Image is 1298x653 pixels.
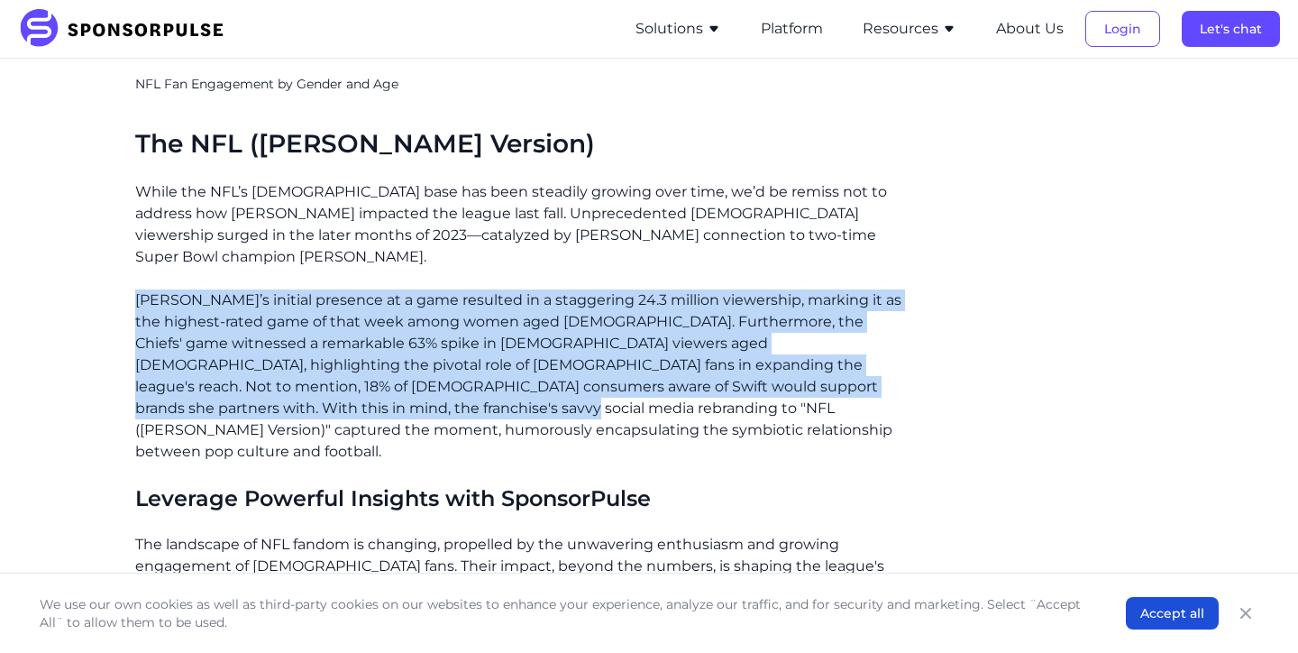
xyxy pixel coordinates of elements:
button: Let's chat [1182,11,1280,47]
button: Accept all [1126,597,1219,630]
a: About Us [996,21,1064,37]
a: Platform [761,21,823,37]
h2: The NFL ([PERSON_NAME] Version) [135,129,902,160]
a: Login [1085,21,1160,37]
h3: Leverage Powerful Insights with SponsorPulse [135,484,902,512]
p: [PERSON_NAME]’s initial presence at a game resulted in a staggering 24.3 million viewership, mark... [135,290,902,463]
p: We use our own cookies as well as third-party cookies on our websites to enhance your experience,... [40,595,1090,631]
p: While the NFL’s [DEMOGRAPHIC_DATA] base has been steadily growing over time, we’d be remiss not t... [135,181,902,268]
p: The landscape of NFL fandom is changing, propelled by the unwavering enthusiasm and growing engag... [135,534,902,599]
img: SponsorPulse [18,9,237,49]
button: Solutions [635,18,721,40]
a: Let's chat [1182,21,1280,37]
button: Platform [761,18,823,40]
button: Login [1085,11,1160,47]
button: About Us [996,18,1064,40]
iframe: Chat Widget [1208,566,1298,653]
button: Resources [863,18,956,40]
p: NFL Fan Engagement by Gender and Age [135,76,902,94]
